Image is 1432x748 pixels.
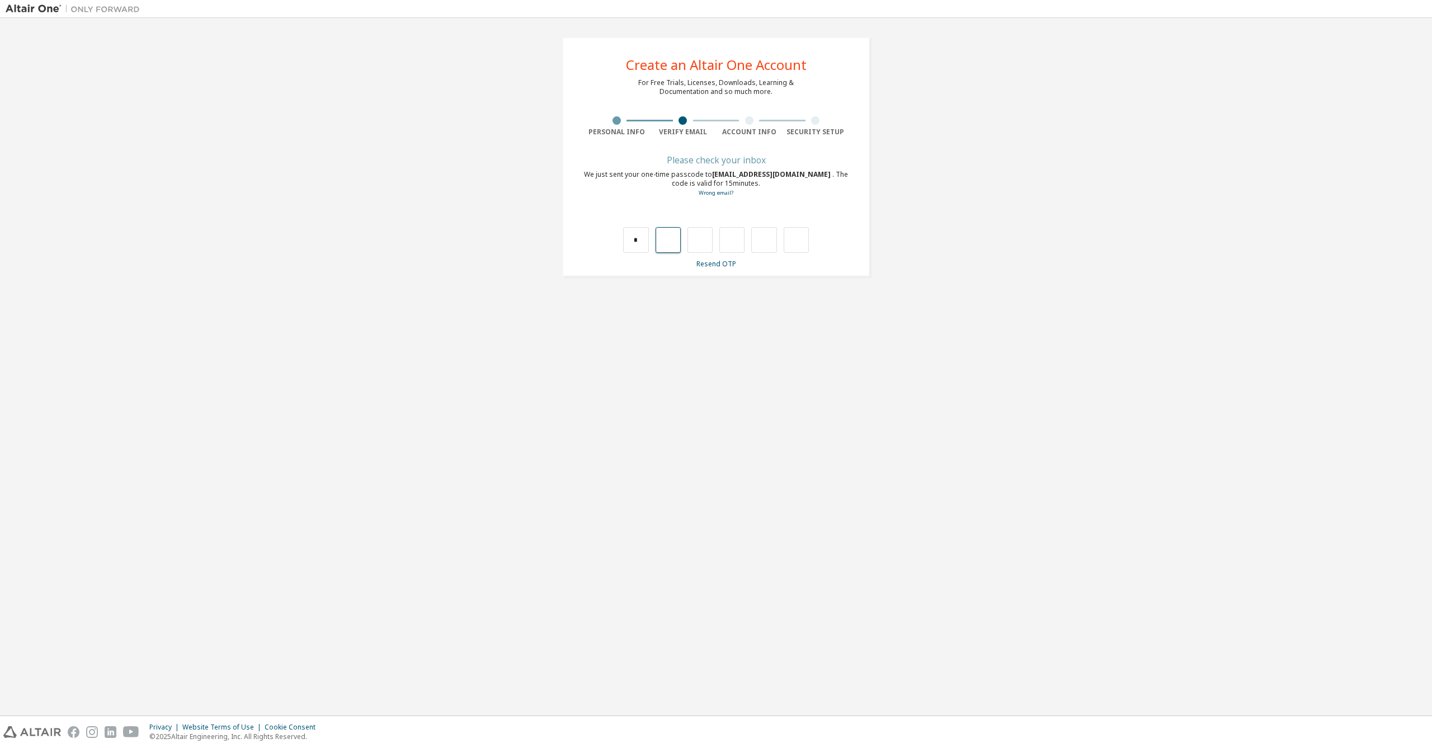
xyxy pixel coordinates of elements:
img: youtube.svg [123,726,139,738]
div: Verify Email [650,128,717,137]
a: Go back to the registration form [699,189,733,196]
div: Cookie Consent [265,723,322,732]
img: facebook.svg [68,726,79,738]
div: Create an Altair One Account [626,58,807,72]
img: Altair One [6,3,145,15]
div: Security Setup [783,128,849,137]
p: © 2025 Altair Engineering, Inc. All Rights Reserved. [149,732,322,741]
div: For Free Trials, Licenses, Downloads, Learning & Documentation and so much more. [638,78,794,96]
div: Personal Info [583,128,650,137]
img: instagram.svg [86,726,98,738]
div: Website Terms of Use [182,723,265,732]
img: linkedin.svg [105,726,116,738]
div: Privacy [149,723,182,732]
a: Resend OTP [696,259,736,269]
img: altair_logo.svg [3,726,61,738]
div: Please check your inbox [583,157,849,163]
div: Account Info [716,128,783,137]
span: [EMAIL_ADDRESS][DOMAIN_NAME] [712,170,832,179]
div: We just sent your one-time passcode to . The code is valid for 15 minutes. [583,170,849,197]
